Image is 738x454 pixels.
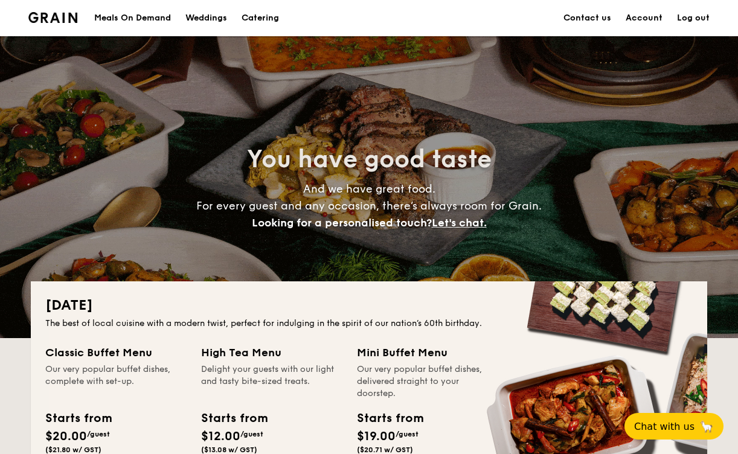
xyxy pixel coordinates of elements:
span: /guest [240,430,263,438]
div: Starts from [201,409,267,427]
span: $12.00 [201,429,240,444]
div: Mini Buffet Menu [357,344,498,361]
span: ($21.80 w/ GST) [45,446,101,454]
a: Logotype [28,12,77,23]
span: $20.00 [45,429,87,444]
div: Classic Buffet Menu [45,344,187,361]
img: Grain [28,12,77,23]
span: Looking for a personalised touch? [252,216,432,229]
span: Chat with us [634,421,695,432]
span: $19.00 [357,429,396,444]
div: Our very popular buffet dishes, complete with set-up. [45,363,187,400]
button: Chat with us🦙 [624,413,724,440]
div: The best of local cuisine with a modern twist, perfect for indulging in the spirit of our nation’... [45,318,693,330]
div: High Tea Menu [201,344,342,361]
span: And we have great food. For every guest and any occasion, there’s always room for Grain. [196,182,542,229]
span: Let's chat. [432,216,487,229]
span: /guest [87,430,110,438]
span: /guest [396,430,419,438]
span: You have good taste [247,145,492,174]
span: ($20.71 w/ GST) [357,446,413,454]
span: ($13.08 w/ GST) [201,446,257,454]
h2: [DATE] [45,296,693,315]
div: Delight your guests with our light and tasty bite-sized treats. [201,363,342,400]
span: 🦙 [699,420,714,433]
div: Starts from [357,409,423,427]
div: Our very popular buffet dishes, delivered straight to your doorstep. [357,363,498,400]
div: Starts from [45,409,111,427]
